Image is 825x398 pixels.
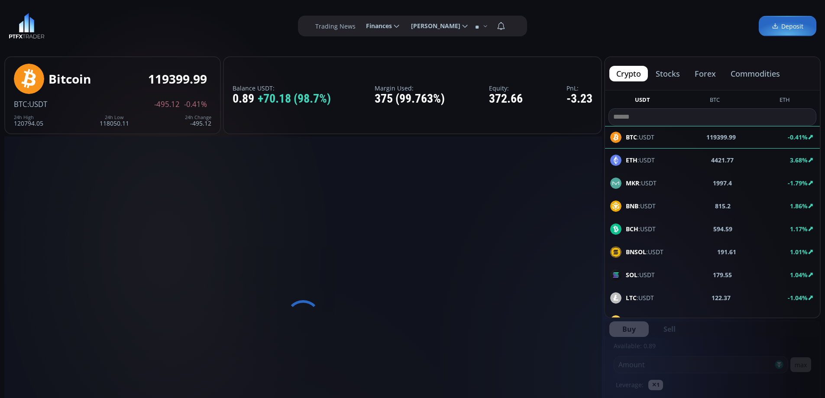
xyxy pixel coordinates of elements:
[649,66,687,81] button: stocks
[609,66,648,81] button: crypto
[724,66,787,81] button: commodities
[626,224,656,233] span: :USDT
[100,115,129,126] div: 118050.11
[489,92,523,106] div: 372.66
[233,85,331,91] label: Balance USDT:
[776,96,793,107] button: ETH
[790,156,808,164] b: 3.68%
[772,22,803,31] span: Deposit
[626,317,652,325] b: BANANA
[790,271,808,279] b: 1.04%
[9,13,45,39] img: LOGO
[706,96,723,107] button: BTC
[49,72,91,86] div: Bitcoin
[788,179,808,187] b: -1.79%
[717,247,736,256] b: 191.61
[713,270,732,279] b: 179.55
[184,100,207,108] span: -0.41%
[688,66,723,81] button: forex
[148,72,207,86] div: 119399.99
[100,115,129,120] div: 24h Low
[715,201,731,210] b: 815.2
[185,115,211,120] div: 24h Change
[713,178,732,188] b: 1997.4
[712,293,731,302] b: 122.37
[626,294,637,302] b: LTC
[626,225,638,233] b: BCH
[566,92,592,106] div: -3.23
[724,316,736,325] b: 25.7
[154,100,180,108] span: -495.12
[626,202,638,210] b: BNB
[790,202,808,210] b: 1.86%
[315,22,356,31] label: Trading News
[375,92,445,106] div: 375 (99.763%)
[185,115,211,126] div: -495.12
[626,271,637,279] b: SOL
[713,224,732,233] b: 594.59
[626,201,656,210] span: :USDT
[626,155,655,165] span: :USDT
[489,85,523,91] label: Equity:
[626,270,655,279] span: :USDT
[788,294,808,302] b: -1.04%
[631,96,654,107] button: USDT
[566,85,592,91] label: PnL:
[790,317,808,325] b: 0.12%
[626,156,637,164] b: ETH
[233,92,331,106] div: 0.89
[626,247,663,256] span: :USDT
[14,99,27,109] span: BTC
[711,155,734,165] b: 4421.77
[14,115,43,126] div: 120794.05
[258,92,331,106] span: +70.18 (98.7%)
[759,16,816,36] a: Deposit
[14,115,43,120] div: 24h High
[790,225,808,233] b: 1.17%
[405,17,460,35] span: [PERSON_NAME]
[27,99,47,109] span: :USDT
[626,178,657,188] span: :USDT
[360,17,392,35] span: Finances
[626,248,646,256] b: BNSOL
[626,293,654,302] span: :USDT
[626,179,639,187] b: MKR
[626,316,670,325] span: :USDT
[790,248,808,256] b: 1.01%
[375,85,445,91] label: Margin Used:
